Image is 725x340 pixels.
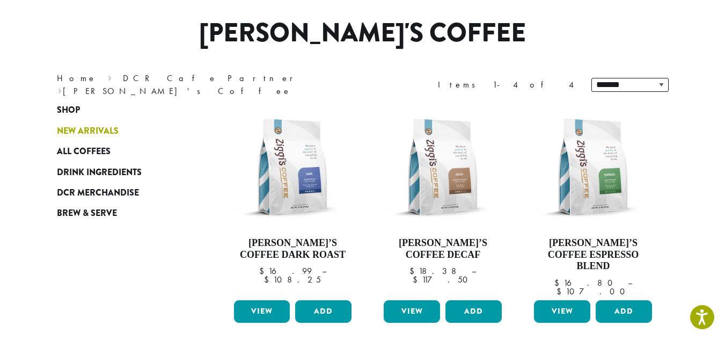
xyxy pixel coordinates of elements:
h4: [PERSON_NAME]’s Coffee Espresso Blend [531,237,655,272]
a: New Arrivals [57,121,186,141]
span: $ [554,277,563,288]
bdi: 18.38 [409,265,462,277]
span: $ [259,265,268,277]
bdi: 16.99 [259,265,312,277]
a: DCR Merchandise [57,183,186,203]
h1: [PERSON_NAME]'s Coffee [49,18,677,49]
a: View [534,300,590,323]
div: Items 1-4 of 4 [438,78,575,91]
a: Brew & Serve [57,203,186,223]
a: View [384,300,440,323]
img: Ziggis-Espresso-Blend-12-oz.png [531,105,655,229]
span: – [472,265,476,277]
span: All Coffees [57,145,111,158]
h4: [PERSON_NAME]’s Coffee Dark Roast [231,237,355,261]
button: Add [596,300,652,323]
span: – [628,277,632,288]
span: $ [556,286,566,297]
span: – [322,265,326,277]
a: View [234,300,290,323]
span: $ [409,265,419,277]
a: Shop [57,100,186,120]
a: [PERSON_NAME]’s Coffee Dark Roast [231,105,355,296]
span: DCR Merchandise [57,186,139,200]
span: Shop [57,104,80,117]
span: $ [264,274,273,285]
a: Home [57,73,97,84]
span: › [58,81,62,98]
a: Drink Ingredients [57,162,186,182]
h4: [PERSON_NAME]’s Coffee Decaf [381,237,504,261]
span: Drink Ingredients [57,166,142,179]
bdi: 107.00 [556,286,630,297]
a: All Coffees [57,141,186,162]
img: Ziggis-Decaf-Blend-12-oz.png [381,105,504,229]
span: New Arrivals [57,125,119,138]
a: [PERSON_NAME]’s Coffee Espresso Blend [531,105,655,296]
bdi: 108.25 [264,274,321,285]
span: Brew & Serve [57,207,117,220]
button: Add [445,300,502,323]
a: [PERSON_NAME]’s Coffee Decaf [381,105,504,296]
img: Ziggis-Dark-Blend-12-oz.png [231,105,354,229]
button: Add [295,300,351,323]
nav: Breadcrumb [57,72,347,98]
bdi: 16.80 [554,277,618,288]
a: DCR Cafe Partner [123,73,301,84]
span: › [108,68,112,85]
bdi: 117.50 [413,274,473,285]
span: $ [413,274,422,285]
